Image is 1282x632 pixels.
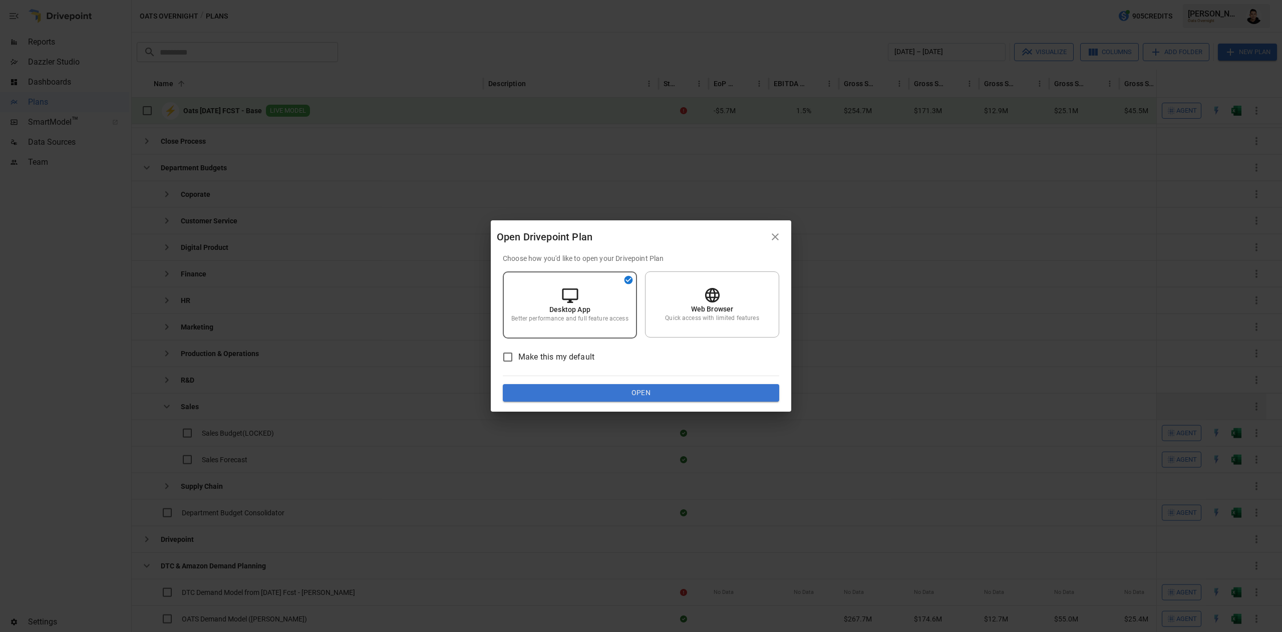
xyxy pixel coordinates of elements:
p: Choose how you'd like to open your Drivepoint Plan [503,253,779,263]
p: Better performance and full feature access [511,314,628,323]
span: Make this my default [518,351,594,363]
button: Open [503,384,779,402]
p: Desktop App [549,304,590,314]
p: Quick access with limited features [665,314,759,323]
p: Web Browser [691,304,734,314]
div: Open Drivepoint Plan [497,229,765,245]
